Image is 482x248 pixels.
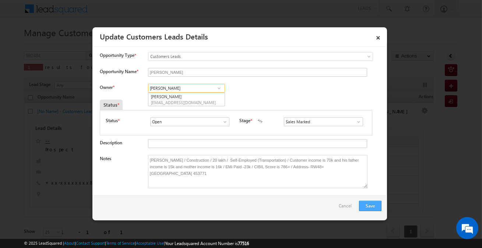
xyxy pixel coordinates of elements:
span: 77516 [238,241,249,246]
a: Show All Items [352,118,361,125]
label: Stage [239,117,250,124]
input: Type to Search [148,84,225,93]
a: Show All Items [214,85,224,92]
input: Type to Search [284,117,363,126]
textarea: Type your message and hit 'Enter' [10,68,134,187]
span: Your Leadsquared Account Number is [165,241,249,246]
img: d_60004797649_company_0_60004797649 [13,39,31,48]
label: Notes [100,156,111,161]
a: [PERSON_NAME] [148,93,225,106]
div: Minimize live chat window [121,4,138,21]
div: Status [100,100,123,110]
label: Status [106,117,118,124]
a: Terms of Service [106,241,135,245]
a: Customers Leads [148,52,373,61]
input: Type to Search [150,117,229,126]
span: © 2025 LeadSquared | | | | | [24,240,249,247]
a: × [372,30,384,43]
label: Owner [100,85,114,90]
a: Acceptable Use [136,241,164,245]
label: Description [100,140,122,145]
a: Contact Support [76,241,105,245]
span: Customers Leads [148,53,343,60]
label: Opportunity Name [100,69,138,74]
em: Start Chat [100,193,134,203]
span: [EMAIL_ADDRESS][DOMAIN_NAME] [151,100,217,105]
span: Opportunity Type [100,52,134,59]
a: Show All Items [218,118,228,125]
a: About [64,241,75,245]
button: Save [359,201,381,211]
div: Chat with us now [38,39,124,48]
a: Update Customers Leads Details [100,31,208,41]
a: Cancel [339,201,355,215]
